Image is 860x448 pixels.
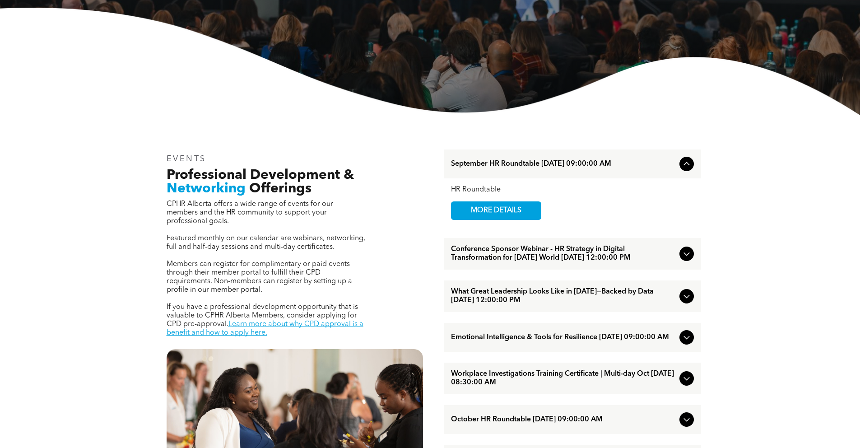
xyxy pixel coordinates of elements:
span: CPHR Alberta offers a wide range of events for our members and the HR community to support your p... [167,201,333,225]
span: Emotional Intelligence & Tools for Resilience [DATE] 09:00:00 AM [451,333,676,342]
span: If you have a professional development opportunity that is valuable to CPHR Alberta Members, cons... [167,303,358,328]
a: Learn more about why CPD approval is a benefit and how to apply here. [167,321,363,336]
span: Networking [167,182,246,196]
span: Members can register for complimentary or paid events through their member portal to fulfill thei... [167,261,352,294]
span: Conference Sponsor Webinar - HR Strategy in Digital Transformation for [DATE] World [DATE] 12:00:... [451,245,676,262]
span: Workplace Investigations Training Certificate | Multi-day Oct [DATE] 08:30:00 AM [451,370,676,387]
span: EVENTS [167,155,207,163]
a: MORE DETAILS [451,201,541,220]
span: September HR Roundtable [DATE] 09:00:00 AM [451,160,676,168]
span: Professional Development & [167,168,354,182]
span: MORE DETAILS [460,202,532,219]
span: October HR Roundtable [DATE] 09:00:00 AM [451,415,676,424]
span: Featured monthly on our calendar are webinars, networking, full and half-day sessions and multi-d... [167,235,365,251]
div: HR Roundtable [451,186,694,194]
span: What Great Leadership Looks Like in [DATE]—Backed by Data [DATE] 12:00:00 PM [451,288,676,305]
span: Offerings [249,182,311,196]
